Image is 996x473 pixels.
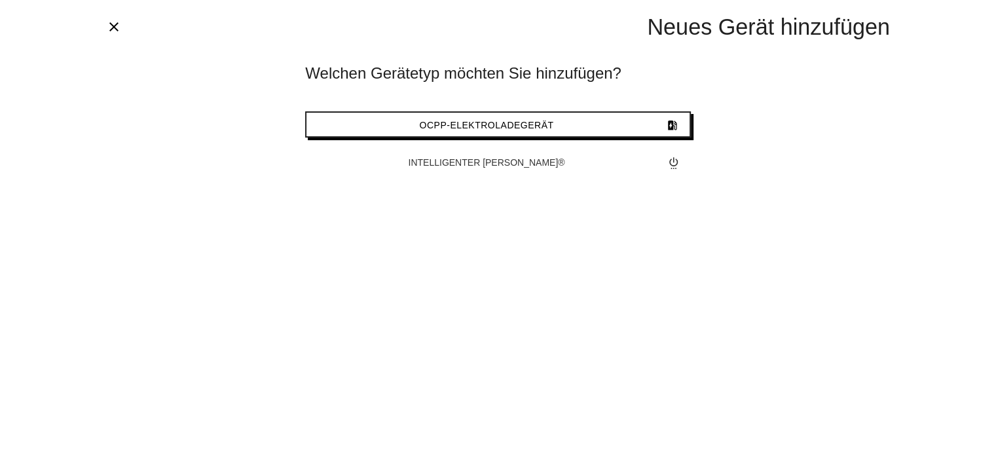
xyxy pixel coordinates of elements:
i: settings_power [667,151,680,174]
button: Intelligenter [PERSON_NAME]®settings_power [305,151,690,174]
i: close [106,19,122,35]
i: ev_station [666,113,679,138]
div: Welchen Gerätetyp möchten Sie hinzufügen? [305,62,690,85]
span: Intelligenter [PERSON_NAME]® [408,157,564,168]
span: Neues Gerät hinzufügen [647,14,890,39]
span: OCPP-Elektroladegerät [419,120,553,130]
button: OCPP-Elektroladegerätev_station [305,111,690,138]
